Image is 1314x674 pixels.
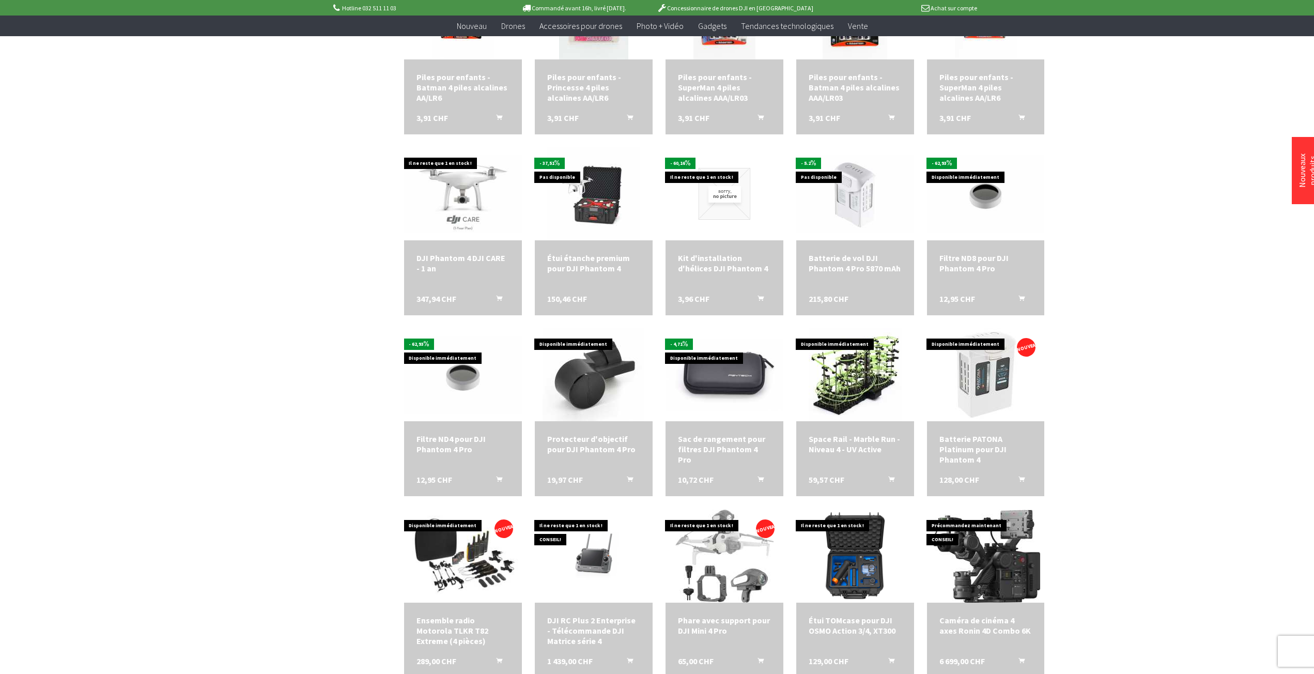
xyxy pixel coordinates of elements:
font: 3,91 CHF [547,113,579,123]
font: Étui TOMcase pour DJI OSMO Action 3/4, XT300 [809,615,895,636]
a: Piles pour enfants - Princesse 4 piles alcalines AA/LR6 3,91 CHF Ajouter au panier [547,72,640,103]
a: Phare avec support pour DJI Mini 4 Pro 65,00 CHF Ajouter au panier [678,615,771,636]
a: DJI RC Plus 2 Enterprise - Télécommande DJI Matrice série 4 1 439,00 CHF Ajouter au panier [547,615,640,646]
a: Protecteur d'objectif pour DJI Phantom 4 Pro 19,97 CHF Ajouter au panier [547,434,640,454]
font: 3,91 CHF [809,113,840,123]
font: Space Rail - Marble Run - Niveau 4 - UV Active [809,434,900,454]
font: 3,91 CHF [939,113,971,123]
img: Filtre ND4 pour DJI Phantom 4 Pro [404,336,522,415]
font: Concessionnaire de drones DJI en [GEOGRAPHIC_DATA] [667,4,813,12]
a: Piles pour enfants - Batman 4 piles alcalines AAA/LR03 3,91 CHF Ajouter au panier [809,72,902,103]
a: Étui étanche premium pour DJI Phantom 4 150,46 CHF [547,253,640,273]
font: 128,00 CHF [939,474,979,485]
font: 289,00 CHF [416,656,456,666]
a: Sac de rangement pour filtres DJI Phantom 4 Pro 10,72 CHF Ajouter au panier [678,434,771,465]
a: Étui TOMcase pour DJI OSMO Action 3/4, XT300 129,00 CHF Ajouter au panier [809,615,902,636]
a: Piles pour enfants - SuperMan 4 piles alcalines AAA/LR03 3,91 CHF Ajouter au panier [678,72,771,103]
button: Ajouter au panier [1006,294,1031,307]
font: Nouveau [457,21,487,31]
a: Kit d'installation d'hélices DJI Phantom 4 3,96 CHF Ajouter au panier [678,253,771,273]
font: 19,97 CHF [547,474,583,485]
button: Ajouter au panier [876,656,901,669]
a: Photo + Vidéo [629,16,691,37]
a: Space Rail - Marble Run - Niveau 4 - UV Active 59,57 CHF Ajouter au panier [809,434,902,454]
font: Piles pour enfants - Batman 4 piles alcalines AAA/LR03 [809,72,900,103]
a: Piles pour enfants - Batman 4 piles alcalines AA/LR6 3,91 CHF Ajouter au panier [416,72,509,103]
img: Filtre ND8 pour DJI Phantom 4 Pro [927,155,1045,233]
font: Tendances technologiques [741,21,833,31]
font: 59,57 CHF [809,474,844,485]
font: Batterie PATONA Platinum pour DJI Phantom 4 [939,434,1007,465]
font: 215,80 CHF [809,294,848,304]
font: 10,72 CHF [678,474,714,485]
button: Ajouter au panier [745,656,770,669]
button: Ajouter au panier [1006,656,1031,669]
font: Sac de rangement pour filtres DJI Phantom 4 Pro [678,434,765,465]
img: Sac de rangement pour filtres DJI Phantom 4 Pro [666,339,783,411]
font: 1 439,00 CHF [547,656,593,666]
img: Batterie PATONA Platinum pour DJI Phantom 4 [951,328,1020,421]
button: Ajouter au panier [876,474,901,488]
font: DJI Phantom 4 DJI CARE - 1 an [416,253,505,273]
a: DJI Phantom 4 DJI CARE - 1 an 347,94 CHF Ajouter au panier [416,253,509,273]
font: Drones [501,21,525,31]
a: Ensemble radio Motorola TLKR T82 Extreme (4 pièces) 289,00 CHF Ajouter au panier [416,615,509,646]
button: Ajouter au panier [614,113,639,126]
font: Vente [848,21,868,31]
img: Protecteur d'objectif pour DJI Phantom 4 Pro [543,328,644,421]
img: Phare avec support pour DJI Mini 4 Pro [675,510,774,603]
font: 347,94 CHF [416,294,456,304]
font: 3,96 CHF [678,294,709,304]
button: Ajouter au panier [614,656,639,669]
img: DJI Phantom 4 DJI CARE - 1 an [404,155,522,233]
font: Gadgets [698,21,726,31]
font: 12,95 CHF [416,474,452,485]
button: Ajouter au panier [745,113,770,126]
a: Vente [841,16,875,37]
img: Ensemble radio Motorola TLKR T82 Extreme (4 pièces) [404,512,522,600]
button: Ajouter au panier [484,294,508,307]
button: Ajouter au panier [484,656,508,669]
button: Ajouter au panier [484,474,508,488]
font: 129,00 CHF [809,656,848,666]
a: Batterie PATONA Platinum pour DJI Phantom 4 128,00 CHF Ajouter au panier [939,434,1032,465]
button: Ajouter au panier [876,113,901,126]
font: 6 699,00 CHF [939,656,985,666]
font: Caméra de cinéma 4 axes Ronin 4D Combo 6K [939,615,1031,636]
button: Ajouter au panier [745,474,770,488]
font: 65,00 CHF [678,656,714,666]
font: Piles pour enfants - SuperMan 4 piles alcalines AAA/LR03 [678,72,752,103]
font: Hotline 032 511 11 03 [342,4,396,12]
img: Kit d'installation d'hélices DJI Phantom 4 [699,168,750,220]
img: Étui étanche premium pour DJI Phantom 4 [547,147,640,240]
font: Achat sur compte [931,4,977,12]
a: Accessoires pour drones [532,16,629,37]
font: Accessoires pour drones [539,21,622,31]
font: 12,95 CHF [939,294,975,304]
font: DJI RC Plus 2 Enterprise - Télécommande DJI Matrice série 4 [547,615,636,646]
a: Nouveau [450,16,494,37]
img: Étui TOMcase pour DJI OSMO Action 3/4, XT300 [809,510,902,603]
a: Gadgets [691,16,734,37]
button: Ajouter au panier [484,113,508,126]
button: Ajouter au panier [1006,113,1031,126]
img: Batterie de vol DJI Phantom 4 Pro 5870 mAh [796,155,914,233]
font: Piles pour enfants - Batman 4 piles alcalines AA/LR6 [416,72,507,103]
a: Filtre ND8 pour DJI Phantom 4 Pro 12,95 CHF Ajouter au panier [939,253,1032,273]
font: 150,46 CHF [547,294,587,304]
font: Piles pour enfants - SuperMan 4 piles alcalines AA/LR6 [939,72,1013,103]
a: Piles pour enfants - SuperMan 4 piles alcalines AA/LR6 3,91 CHF Ajouter au panier [939,72,1032,103]
font: Étui étanche premium pour DJI Phantom 4 [547,253,630,273]
button: Ajouter au panier [614,474,639,488]
font: Photo + Vidéo [637,21,684,31]
a: Caméra de cinéma 4 axes Ronin 4D Combo 6K 6 699,00 CHF Ajouter au panier [939,615,1032,636]
a: Filtre ND4 pour DJI Phantom 4 Pro 12,95 CHF Ajouter au panier [416,434,509,454]
img: Caméra de cinéma 4 axes Ronin 4D Combo 6K [931,510,1040,603]
img: DJI RC Plus 2 Enterprise - Télécommande DJI Matrice série 4 [547,510,640,603]
font: Filtre ND4 pour DJI Phantom 4 Pro [416,434,486,454]
font: Piles pour enfants - Princesse 4 piles alcalines AA/LR6 [547,72,621,103]
a: Drones [494,16,532,37]
font: Commandé avant 16h, livré [DATE]. [532,4,626,12]
button: Ajouter au panier [745,294,770,307]
font: Phare avec support pour DJI Mini 4 Pro [678,615,770,636]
